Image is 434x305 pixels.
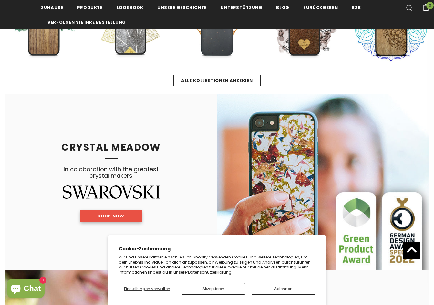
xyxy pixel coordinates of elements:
[303,5,338,11] span: Zurückgeben
[157,5,207,11] span: Unsere Geschichte
[173,75,261,86] a: Alle Kollektionen anzeigen
[181,78,253,84] span: Alle Kollektionen anzeigen
[63,185,160,199] img: Swarovski Logo
[77,5,103,11] span: Produkte
[252,283,315,295] button: Ablehnen
[119,246,315,252] h2: Cookie-Zustimmung
[352,5,361,11] span: B2B
[182,283,245,295] button: Akzeptieren
[426,2,434,9] span: 0
[41,5,63,11] span: Zuhause
[119,283,175,295] button: Einstellungen verwalten
[119,255,315,275] p: Wir und unsere Partner, einschließlich Shopify, verwenden Cookies und weitere Technologien, um de...
[63,165,160,196] span: In colaboration with the greatest crystal makers
[188,269,232,275] a: Datenschutzerklärung
[117,5,143,11] span: Lookbook
[276,5,289,11] span: Blog
[98,213,124,219] span: Shop Now
[47,15,126,29] a: Verfolgen Sie Ihre Bestellung
[221,5,262,11] span: Unterstützung
[80,210,142,222] a: Shop Now
[61,140,160,154] span: CRYSTAL MEADOW
[124,286,170,291] span: Einstellungen verwalten
[5,279,46,300] inbox-online-store-chat: Onlineshop-Chat von Shopify
[47,19,126,25] span: Verfolgen Sie Ihre Bestellung
[418,3,434,11] a: 0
